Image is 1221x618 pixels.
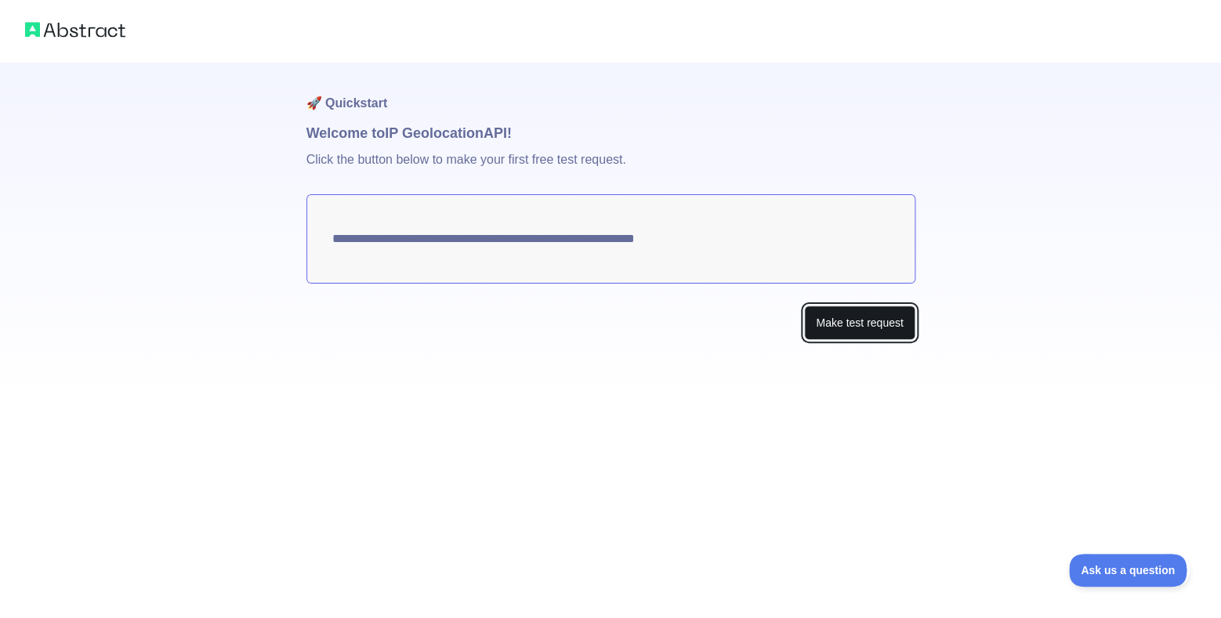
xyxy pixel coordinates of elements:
img: Abstract logo [25,19,125,41]
button: Make test request [804,305,915,341]
h1: Welcome to IP Geolocation API! [306,122,915,144]
h1: 🚀 Quickstart [306,63,915,122]
iframe: Toggle Customer Support [1069,554,1190,587]
p: Click the button below to make your first free test request. [306,144,915,194]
